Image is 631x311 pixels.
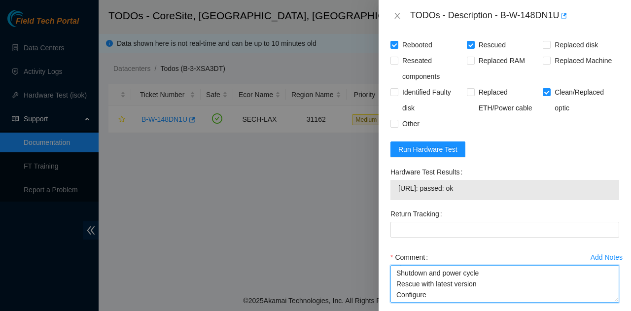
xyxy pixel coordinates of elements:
[390,164,466,180] label: Hardware Test Results
[390,249,432,265] label: Comment
[551,53,616,69] span: Replaced Machine
[475,37,510,53] span: Rescued
[398,144,457,155] span: Run Hardware Test
[591,254,623,261] div: Add Notes
[390,206,446,222] label: Return Tracking
[398,53,467,84] span: Reseated components
[551,84,619,116] span: Clean/Replaced optic
[390,265,619,303] textarea: Comment
[398,37,436,53] span: Rebooted
[590,249,623,265] button: Add Notes
[410,8,619,24] div: TODOs - Description - B-W-148DN1U
[390,141,465,157] button: Run Hardware Test
[398,116,423,132] span: Other
[398,84,467,116] span: Identified Faulty disk
[475,84,543,116] span: Replaced ETH/Power cable
[475,53,529,69] span: Replaced RAM
[398,183,611,194] span: [URL]: passed: ok
[393,12,401,20] span: close
[390,11,404,21] button: Close
[551,37,602,53] span: Replaced disk
[390,222,619,238] input: Return Tracking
